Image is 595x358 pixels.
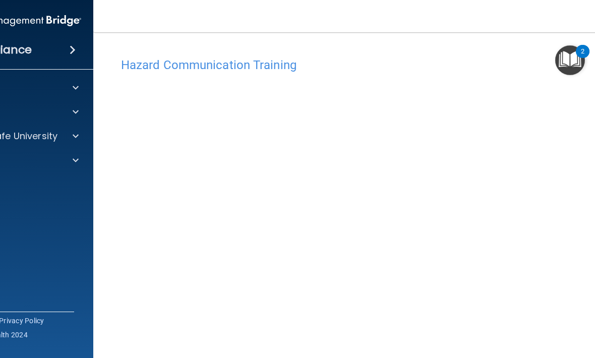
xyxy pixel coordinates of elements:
[581,51,584,65] div: 2
[555,45,585,75] button: Open Resource Center, 2 new notifications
